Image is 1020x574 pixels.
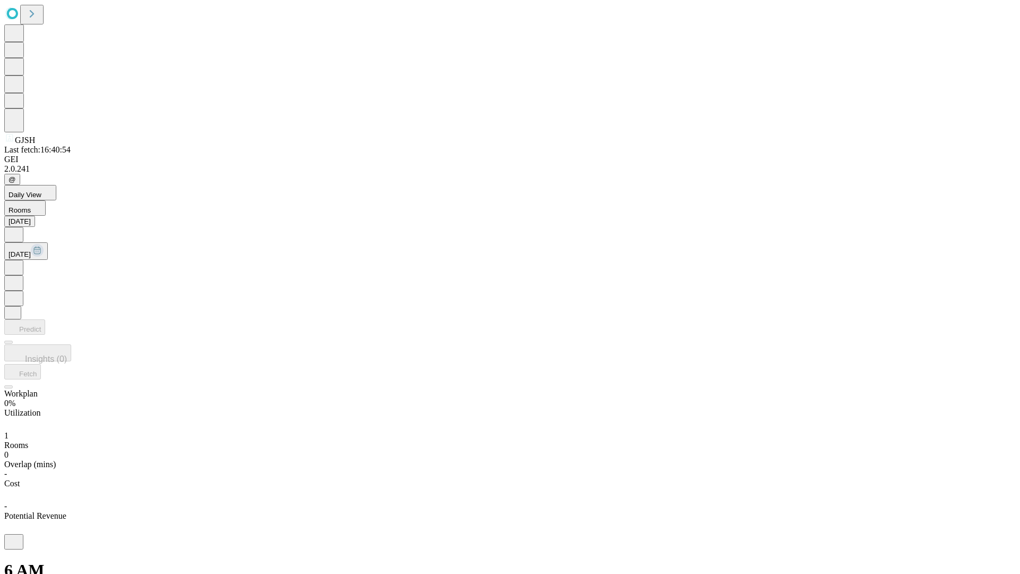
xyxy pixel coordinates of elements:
span: - [4,469,7,478]
span: Potential Revenue [4,511,66,520]
span: @ [8,175,16,183]
button: Rooms [4,200,46,216]
span: 1 [4,431,8,440]
button: Fetch [4,364,41,379]
span: 0% [4,399,15,408]
span: [DATE] [8,250,31,258]
span: Insights (0) [25,354,67,364]
button: [DATE] [4,216,35,227]
div: GEI [4,155,1016,164]
span: Last fetch: 16:40:54 [4,145,71,154]
button: [DATE] [4,242,48,260]
span: Rooms [8,206,31,214]
button: @ [4,174,20,185]
span: Rooms [4,441,28,450]
span: Daily View [8,191,41,199]
button: Predict [4,319,45,335]
span: Cost [4,479,20,488]
div: 2.0.241 [4,164,1016,174]
span: Utilization [4,408,40,417]
span: - [4,502,7,511]
span: 0 [4,450,8,459]
span: Overlap (mins) [4,460,56,469]
span: GJSH [15,136,35,145]
button: Insights (0) [4,344,71,361]
span: Workplan [4,389,38,398]
button: Daily View [4,185,56,200]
